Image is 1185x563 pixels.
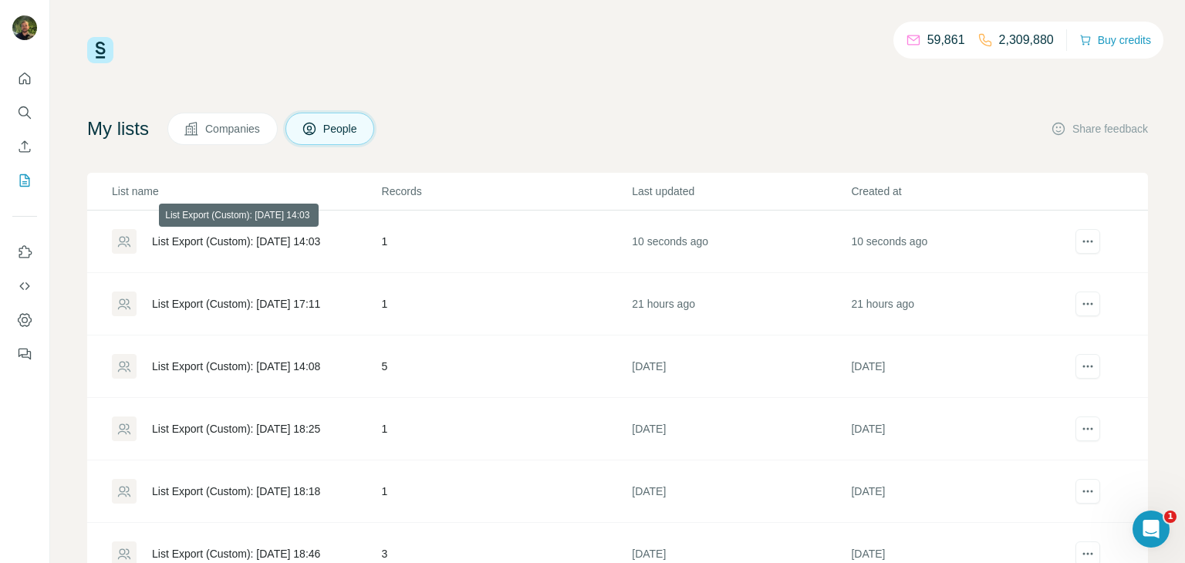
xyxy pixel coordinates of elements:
button: actions [1075,354,1100,379]
p: Last updated [632,184,849,199]
td: [DATE] [850,335,1069,398]
div: List Export (Custom): [DATE] 17:11 [152,296,320,312]
td: 21 hours ago [631,273,850,335]
div: List Export (Custom): [DATE] 14:03 [152,234,320,249]
td: 21 hours ago [850,273,1069,335]
h4: My lists [87,116,149,141]
button: actions [1075,416,1100,441]
td: 10 seconds ago [631,211,850,273]
button: Dashboard [12,306,37,334]
td: 1 [381,211,632,273]
td: [DATE] [631,460,850,523]
button: Search [12,99,37,126]
div: List Export (Custom): [DATE] 18:25 [152,421,320,437]
button: actions [1075,479,1100,504]
td: 1 [381,273,632,335]
td: 1 [381,460,632,523]
td: [DATE] [850,398,1069,460]
button: Quick start [12,65,37,93]
iframe: Intercom live chat [1133,511,1170,548]
td: 1 [381,398,632,460]
img: Surfe Logo [87,37,113,63]
p: 59,861 [927,31,965,49]
button: Feedback [12,340,37,368]
div: List Export (Custom): [DATE] 18:46 [152,546,320,561]
span: People [323,121,359,137]
button: actions [1075,292,1100,316]
span: Companies [205,121,262,137]
p: Records [382,184,631,199]
td: [DATE] [631,398,850,460]
div: List Export (Custom): [DATE] 14:08 [152,359,320,374]
button: Buy credits [1079,29,1151,51]
button: Use Surfe API [12,272,37,300]
button: Use Surfe on LinkedIn [12,238,37,266]
span: 1 [1164,511,1177,523]
button: My lists [12,167,37,194]
button: Share feedback [1051,121,1148,137]
img: Avatar [12,15,37,40]
p: List name [112,184,380,199]
button: actions [1075,229,1100,254]
div: List Export (Custom): [DATE] 18:18 [152,484,320,499]
td: [DATE] [631,335,850,398]
p: 2,309,880 [999,31,1054,49]
td: [DATE] [850,460,1069,523]
td: 10 seconds ago [850,211,1069,273]
button: Enrich CSV [12,133,37,160]
p: Created at [851,184,1069,199]
td: 5 [381,335,632,398]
